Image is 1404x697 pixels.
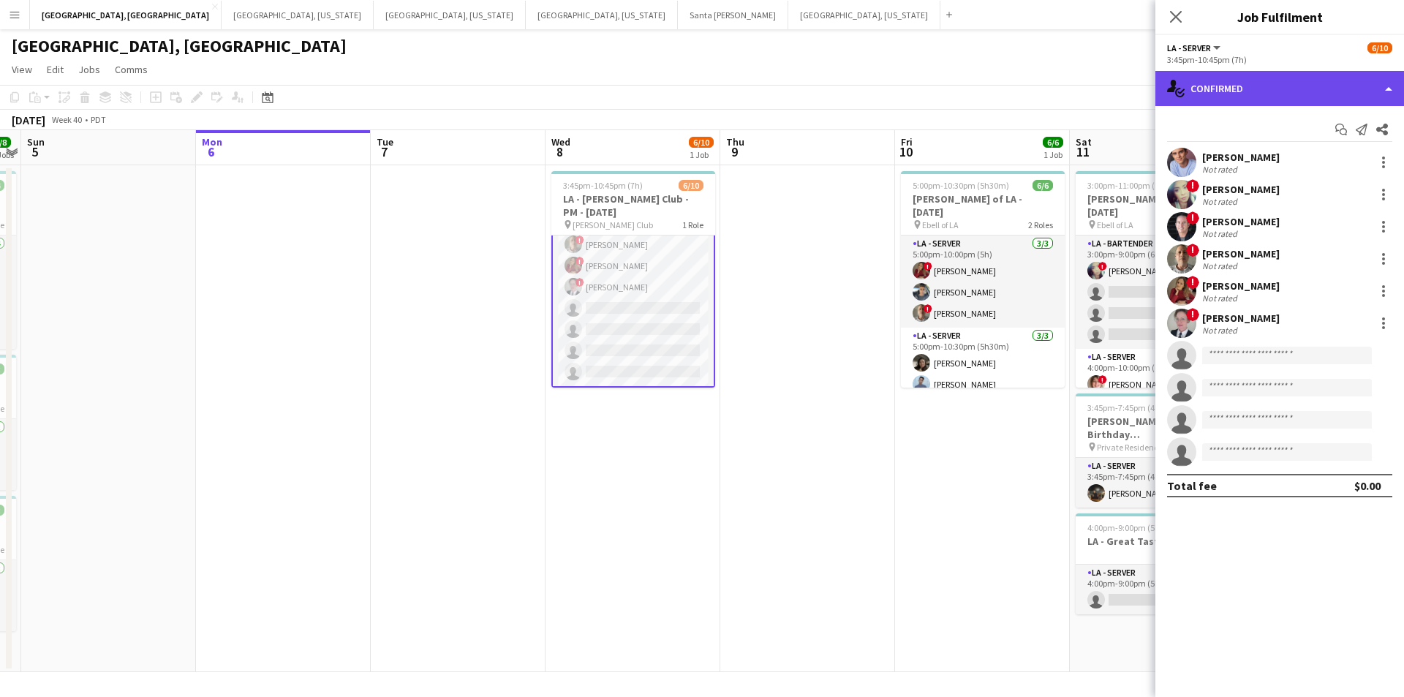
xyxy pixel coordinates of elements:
div: [PERSON_NAME] [1202,247,1280,260]
div: [PERSON_NAME] [1202,279,1280,293]
span: ! [1186,244,1199,257]
span: 6/10 [679,180,703,191]
div: [DATE] [12,113,45,127]
div: [PERSON_NAME] [1202,151,1280,164]
div: Not rated [1202,196,1240,207]
span: 6/10 [689,137,714,148]
span: Thu [726,135,744,148]
span: 2 Roles [1028,219,1053,230]
span: ! [1186,276,1199,289]
span: Tue [377,135,393,148]
app-card-role: LA - Server1/13:45pm-7:45pm (4h)[PERSON_NAME] [1076,458,1239,508]
div: Not rated [1202,260,1240,271]
a: Edit [41,60,69,79]
span: 6/6 [1033,180,1053,191]
button: [GEOGRAPHIC_DATA], [US_STATE] [788,1,940,29]
span: [PERSON_NAME] Club [573,219,653,230]
span: 6 [200,143,222,160]
span: Edit [47,63,64,76]
app-job-card: 3:45pm-10:45pm (7h)6/10LA - [PERSON_NAME] Club - PM - [DATE] [PERSON_NAME] Club1 Role[PERSON_NAME... [551,171,715,388]
app-job-card: 3:00pm-11:00pm (8h)8/11[PERSON_NAME] of LA - [DATE] Ebell of LA3 RolesLA - Bartender1/43:00pm-9:0... [1076,171,1239,388]
button: LA - Server [1167,42,1223,53]
span: ! [1186,179,1199,192]
span: Jobs [78,63,100,76]
span: ! [1098,375,1107,384]
span: Sun [27,135,45,148]
div: Total fee [1167,478,1217,493]
span: 7 [374,143,393,160]
h1: [GEOGRAPHIC_DATA], [GEOGRAPHIC_DATA] [12,35,347,57]
div: 1 Job [690,149,713,160]
span: 1 Role [682,219,703,230]
button: [GEOGRAPHIC_DATA], [US_STATE] [374,1,526,29]
span: Private Residence [1097,442,1163,453]
h3: [PERSON_NAME] of LA - [DATE] [1076,192,1239,219]
span: Wed [551,135,570,148]
span: ! [1186,308,1199,321]
span: 11 [1073,143,1092,160]
app-card-role: LA - Server6A0/14:00pm-9:00pm (5h) [1076,565,1239,614]
button: Santa [PERSON_NAME] [678,1,788,29]
div: [PERSON_NAME] [1202,215,1280,228]
div: Not rated [1202,164,1240,175]
span: 3:45pm-10:45pm (7h) [563,180,643,191]
span: 3:45pm-7:45pm (4h) [1087,402,1163,413]
app-job-card: 4:00pm-9:00pm (5h)0/1LA - Great Taste [DATE]1 RoleLA - Server6A0/14:00pm-9:00pm (5h) [1076,513,1239,614]
app-card-role: LA - Server3/35:00pm-10:00pm (5h)![PERSON_NAME][PERSON_NAME]![PERSON_NAME] [901,236,1065,328]
span: LA - Server [1167,42,1211,53]
span: 4:00pm-9:00pm (5h) [1087,522,1163,533]
h3: [PERSON_NAME] 40th Birthday [DEMOGRAPHIC_DATA] [1076,415,1239,441]
app-card-role: LA - Bartender1/43:00pm-9:00pm (6h)![PERSON_NAME] [1076,236,1239,349]
div: Confirmed [1155,71,1404,106]
span: Sat [1076,135,1092,148]
h3: LA - Great Taste [DATE] [1076,535,1239,548]
app-job-card: 5:00pm-10:30pm (5h30m)6/6[PERSON_NAME] of LA - [DATE] Ebell of LA2 RolesLA - Server3/35:00pm-10:0... [901,171,1065,388]
span: 5 [25,143,45,160]
a: View [6,60,38,79]
span: 6/6 [1043,137,1063,148]
span: Fri [901,135,913,148]
span: 6/10 [1367,42,1392,53]
h3: LA - [PERSON_NAME] Club - PM - [DATE] [551,192,715,219]
div: [PERSON_NAME] [1202,312,1280,325]
app-card-role: LA - Server3/34:00pm-10:00pm (6h)![PERSON_NAME] [1076,349,1239,441]
span: 8 [549,143,570,160]
span: ! [924,304,932,313]
a: Jobs [72,60,106,79]
span: ! [1098,262,1107,271]
span: ! [575,257,584,265]
div: [PERSON_NAME] [1202,183,1280,196]
div: Not rated [1202,228,1240,239]
div: 3:45pm-10:45pm (7h) [1167,54,1392,65]
app-card-role: LA - Server3/35:00pm-10:30pm (5h30m)[PERSON_NAME][PERSON_NAME] [901,328,1065,420]
app-job-card: 3:45pm-7:45pm (4h)1/1[PERSON_NAME] 40th Birthday [DEMOGRAPHIC_DATA] Private Residence1 RoleLA - S... [1076,393,1239,508]
span: Week 40 [48,114,85,125]
span: 10 [899,143,913,160]
div: Not rated [1202,325,1240,336]
span: Ebell of LA [922,219,959,230]
div: 1 Job [1043,149,1063,160]
a: Comms [109,60,154,79]
span: 3:00pm-11:00pm (8h) [1087,180,1167,191]
app-card-role: [PERSON_NAME]![PERSON_NAME]![PERSON_NAME]![PERSON_NAME]![PERSON_NAME]![PERSON_NAME] [551,144,715,388]
button: [GEOGRAPHIC_DATA], [GEOGRAPHIC_DATA] [30,1,222,29]
span: ! [924,262,932,271]
span: Ebell of LA [1097,219,1133,230]
h3: [PERSON_NAME] of LA - [DATE] [901,192,1065,219]
span: ! [575,278,584,287]
span: 9 [724,143,744,160]
div: $0.00 [1354,478,1381,493]
span: 5:00pm-10:30pm (5h30m) [913,180,1009,191]
span: View [12,63,32,76]
div: Not rated [1202,293,1240,304]
div: PDT [91,114,106,125]
button: [GEOGRAPHIC_DATA], [US_STATE] [222,1,374,29]
span: ! [1186,211,1199,225]
span: Mon [202,135,222,148]
span: ! [575,236,584,244]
